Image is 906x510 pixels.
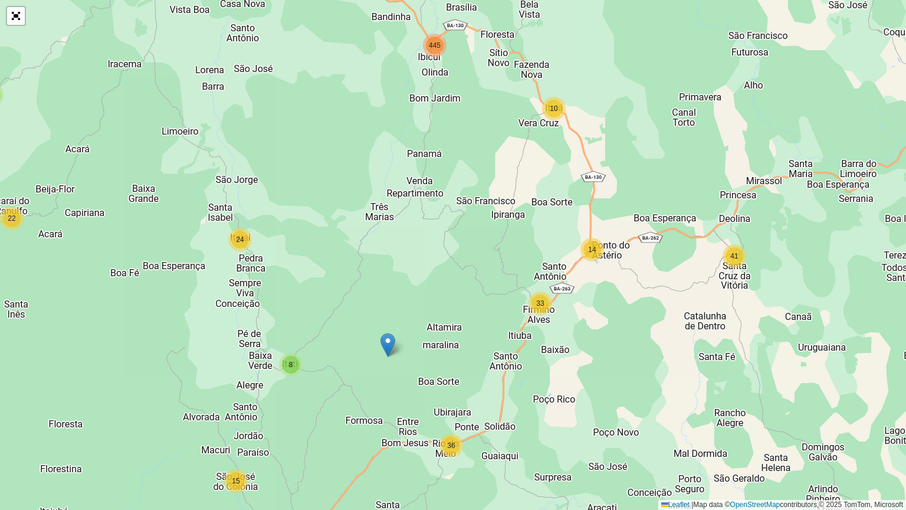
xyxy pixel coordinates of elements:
[447,442,455,450] span: 36
[580,238,604,261] div: 14
[542,97,566,120] div: 10
[730,501,780,509] a: OpenStreetMap
[224,469,248,493] div: 15
[289,361,293,369] span: 8
[380,333,395,357] img: 4322 - DORIVAL ARGOLO DE AN
[661,501,690,509] a: Leaflet
[429,41,441,50] span: 445
[550,104,557,113] span: 10
[730,252,738,260] span: 41
[232,477,239,485] span: 15
[658,500,906,510] div: Map data © contributors,© 2025 TomTom, Microsoft
[723,244,746,268] div: 41
[528,292,552,315] div: 33
[7,7,25,25] a: Abrir mapa em tela cheia
[588,246,596,254] span: 14
[236,236,244,244] span: 24
[279,353,303,377] div: 8
[8,214,15,223] span: 22
[228,228,252,251] div: 24
[439,434,463,457] div: 36
[423,34,447,57] div: 445
[536,299,544,308] span: 33
[691,501,693,509] span: |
